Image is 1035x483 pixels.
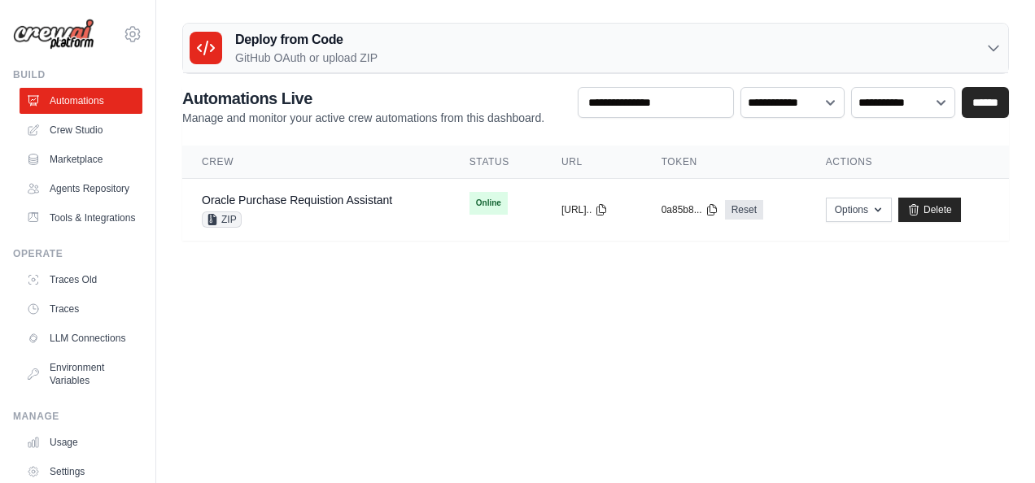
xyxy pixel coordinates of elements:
[235,50,378,66] p: GitHub OAuth or upload ZIP
[20,146,142,172] a: Marketplace
[20,267,142,293] a: Traces Old
[13,247,142,260] div: Operate
[182,110,544,126] p: Manage and monitor your active crew automations from this dashboard.
[182,87,544,110] h2: Automations Live
[20,117,142,143] a: Crew Studio
[542,146,642,179] th: URL
[20,88,142,114] a: Automations
[450,146,542,179] th: Status
[235,30,378,50] h3: Deploy from Code
[20,296,142,322] a: Traces
[202,211,242,228] span: ZIP
[469,192,508,215] span: Online
[642,146,806,179] th: Token
[182,146,450,179] th: Crew
[13,19,94,50] img: Logo
[898,198,961,222] a: Delete
[20,355,142,394] a: Environment Variables
[20,429,142,455] a: Usage
[202,194,392,207] a: Oracle Purchase Requistion Assistant
[20,176,142,202] a: Agents Repository
[13,68,142,81] div: Build
[20,205,142,231] a: Tools & Integrations
[13,410,142,423] div: Manage
[725,200,763,220] a: Reset
[20,325,142,351] a: LLM Connections
[662,203,718,216] button: 0a85b8...
[806,146,1009,179] th: Actions
[826,198,892,222] button: Options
